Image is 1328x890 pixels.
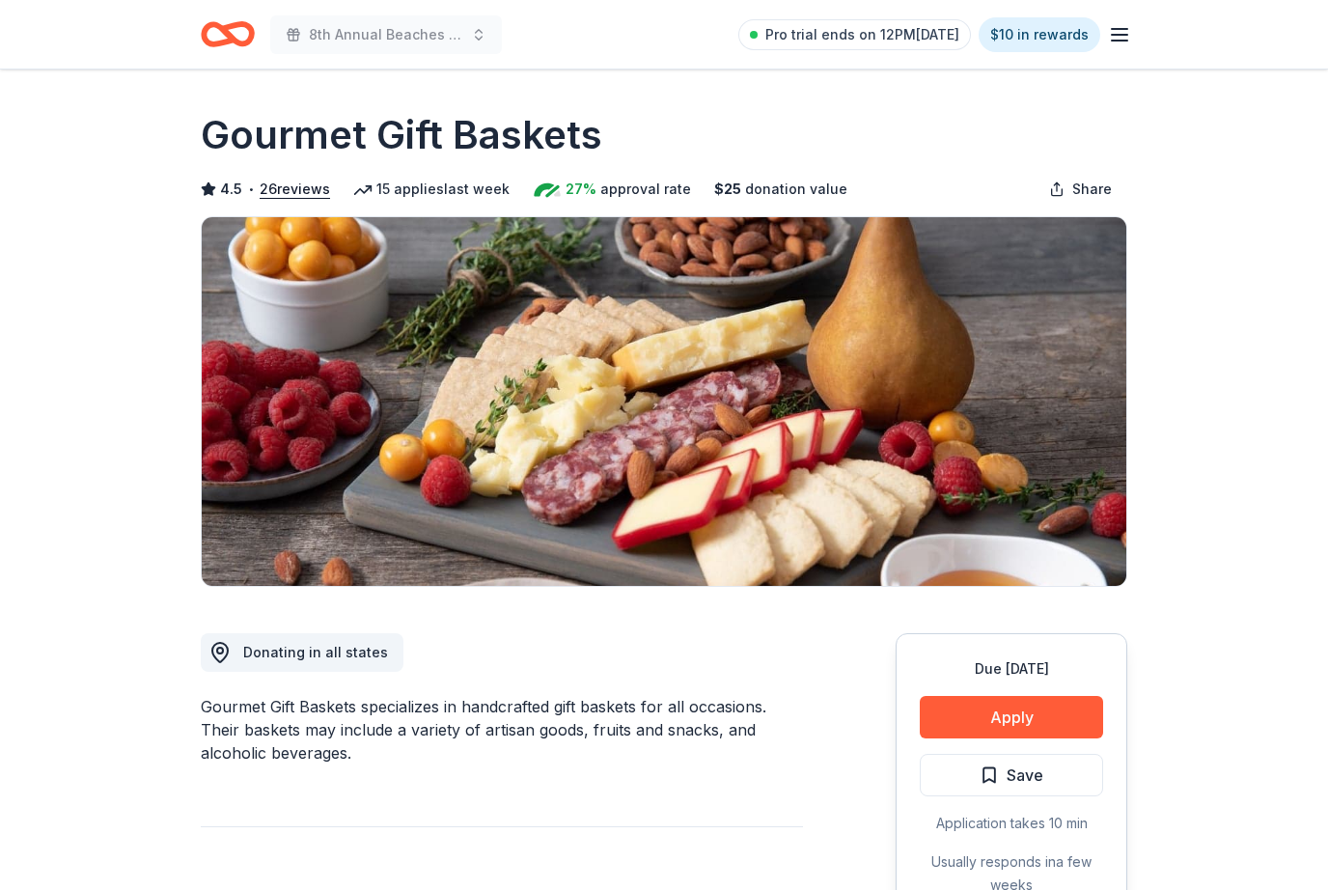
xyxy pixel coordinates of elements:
[1034,170,1127,209] button: Share
[270,15,502,54] button: 8th Annual Beaches Tour of Homes
[201,12,255,57] a: Home
[920,696,1103,738] button: Apply
[309,23,463,46] span: 8th Annual Beaches Tour of Homes
[201,108,602,162] h1: Gourmet Gift Baskets
[353,178,510,201] div: 15 applies last week
[220,178,242,201] span: 4.5
[920,812,1103,835] div: Application takes 10 min
[738,19,971,50] a: Pro trial ends on 12PM[DATE]
[248,181,255,197] span: •
[765,23,959,46] span: Pro trial ends on 12PM[DATE]
[1007,763,1043,788] span: Save
[920,754,1103,796] button: Save
[920,657,1103,681] div: Due [DATE]
[1072,178,1112,201] span: Share
[979,17,1100,52] a: $10 in rewards
[260,178,330,201] button: 26reviews
[243,644,388,660] span: Donating in all states
[566,178,596,201] span: 27%
[745,178,847,201] span: donation value
[600,178,691,201] span: approval rate
[202,217,1126,586] img: Image for Gourmet Gift Baskets
[714,178,741,201] span: $ 25
[201,695,803,765] div: Gourmet Gift Baskets specializes in handcrafted gift baskets for all occasions. Their baskets may...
